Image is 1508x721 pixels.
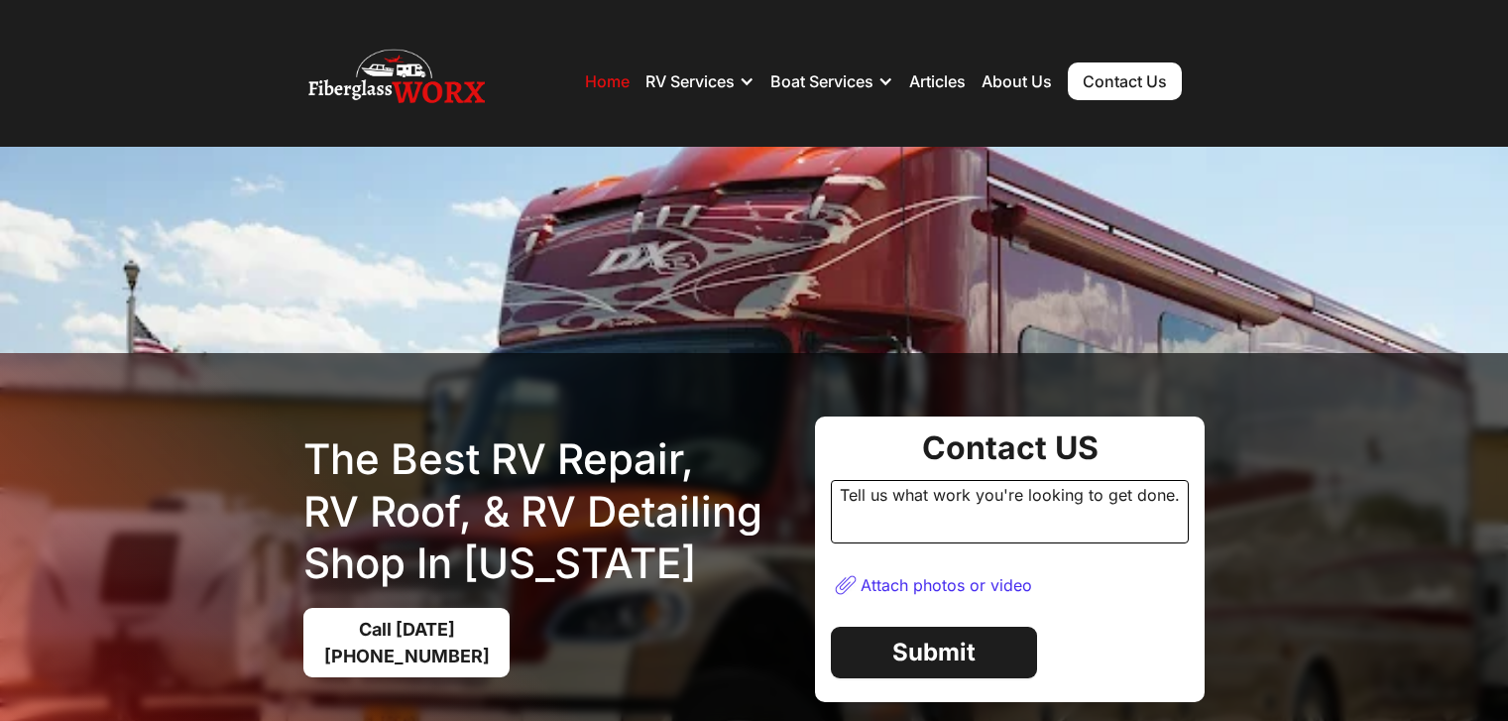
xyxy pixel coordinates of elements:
a: Contact Us [1068,62,1182,100]
a: Home [585,71,630,91]
div: Attach photos or video [861,575,1032,595]
div: Boat Services [770,71,873,91]
a: Call [DATE][PHONE_NUMBER] [303,608,510,677]
div: Contact US [831,432,1189,464]
a: Articles [909,71,966,91]
div: RV Services [645,71,735,91]
img: Fiberglass WorX – RV Repair, RV Roof & RV Detailing [308,42,485,121]
a: Submit [831,627,1037,678]
a: About Us [982,71,1052,91]
div: RV Services [645,52,754,111]
div: Tell us what work you're looking to get done. [831,480,1189,543]
div: Boat Services [770,52,893,111]
h1: The best RV Repair, RV Roof, & RV Detailing Shop in [US_STATE] [303,433,799,590]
